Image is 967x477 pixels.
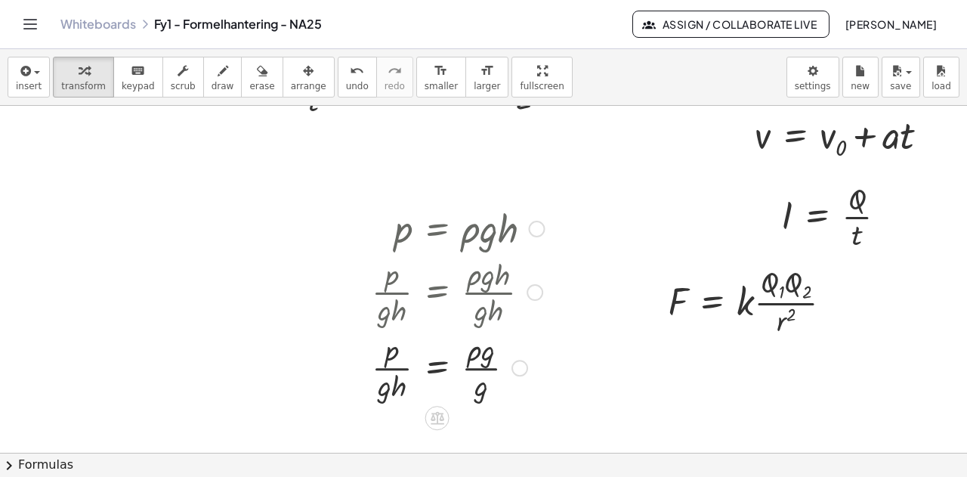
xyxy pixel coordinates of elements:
button: draw [203,57,243,98]
button: transform [53,57,114,98]
button: erase [241,57,283,98]
button: new [842,57,879,98]
span: smaller [425,81,458,91]
a: Whiteboards [60,17,136,32]
span: new [851,81,870,91]
span: redo [385,81,405,91]
button: redoredo [376,57,413,98]
button: Toggle navigation [18,12,42,36]
span: keypad [122,81,155,91]
span: larger [474,81,500,91]
button: format_sizesmaller [416,57,466,98]
span: insert [16,81,42,91]
i: format_size [434,62,448,80]
button: settings [786,57,839,98]
button: fullscreen [511,57,572,98]
button: Assign / Collaborate Live [632,11,830,38]
span: settings [795,81,831,91]
button: insert [8,57,50,98]
button: format_sizelarger [465,57,508,98]
button: load [923,57,959,98]
button: keyboardkeypad [113,57,163,98]
span: Assign / Collaborate Live [645,17,817,31]
span: load [931,81,951,91]
span: [PERSON_NAME] [845,17,937,31]
span: undo [346,81,369,91]
span: arrange [291,81,326,91]
button: [PERSON_NAME] [833,11,949,38]
button: scrub [162,57,204,98]
div: Apply the same math to both sides of the equation [425,406,450,430]
i: redo [388,62,402,80]
span: scrub [171,81,196,91]
span: fullscreen [520,81,564,91]
button: arrange [283,57,335,98]
button: save [882,57,920,98]
i: keyboard [131,62,145,80]
span: erase [249,81,274,91]
i: undo [350,62,364,80]
span: draw [212,81,234,91]
button: undoundo [338,57,377,98]
i: format_size [480,62,494,80]
span: transform [61,81,106,91]
span: save [890,81,911,91]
